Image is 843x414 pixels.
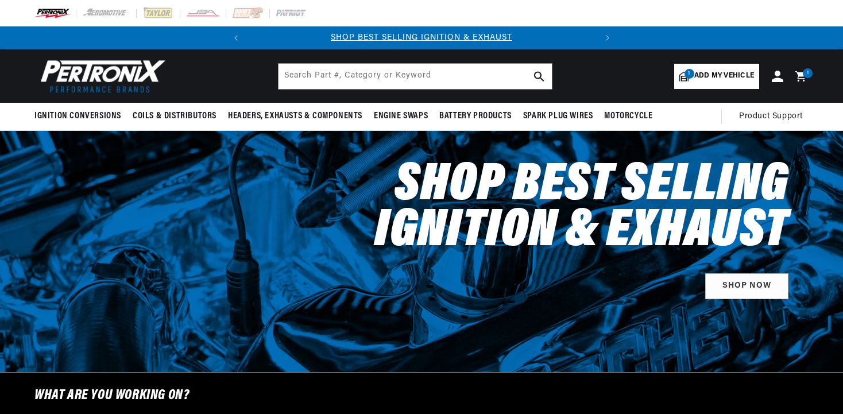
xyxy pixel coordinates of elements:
[34,103,127,130] summary: Ignition Conversions
[807,68,809,78] span: 1
[222,103,368,130] summary: Headers, Exhausts & Components
[248,32,596,44] div: Announcement
[225,26,248,49] button: Translation missing: en.sections.announcements.previous_announcement
[133,110,216,122] span: Coils & Distributors
[674,64,759,89] a: 1Add my vehicle
[434,103,517,130] summary: Battery Products
[6,26,837,49] slideshow-component: Translation missing: en.sections.announcements.announcement_bar
[739,110,803,123] span: Product Support
[374,110,428,122] span: Engine Swaps
[228,110,362,122] span: Headers, Exhausts & Components
[598,103,658,130] summary: Motorcycle
[517,103,599,130] summary: Spark Plug Wires
[694,71,754,82] span: Add my vehicle
[331,33,512,42] a: SHOP BEST SELLING IGNITION & EXHAUST
[279,64,552,89] input: Search Part #, Category or Keyword
[523,110,593,122] span: Spark Plug Wires
[34,56,167,96] img: Pertronix
[739,103,809,130] summary: Product Support
[368,103,434,130] summary: Engine Swaps
[297,163,788,255] h2: Shop Best Selling Ignition & Exhaust
[604,110,652,122] span: Motorcycle
[248,32,596,44] div: 1 of 2
[685,69,694,79] span: 1
[127,103,222,130] summary: Coils & Distributors
[596,26,619,49] button: Translation missing: en.sections.announcements.next_announcement
[34,110,121,122] span: Ignition Conversions
[439,110,512,122] span: Battery Products
[705,273,788,299] a: SHOP NOW
[527,64,552,89] button: search button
